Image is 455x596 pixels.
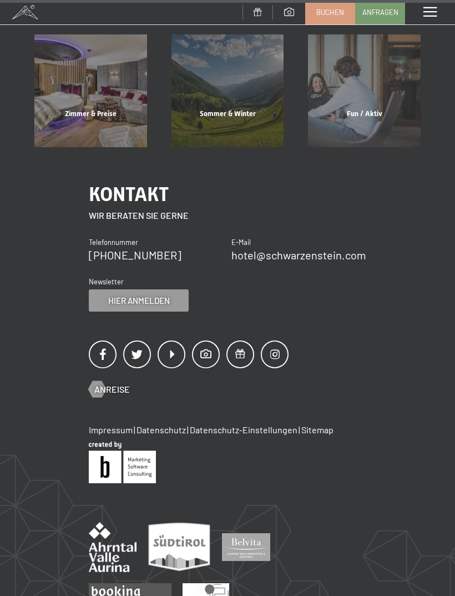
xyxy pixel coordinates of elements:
span: Sommer & Winter [200,109,256,118]
span: Hier anmelden [108,295,170,307]
span: | [134,424,135,435]
span: | [299,424,300,435]
a: Datenschutz [136,424,186,435]
a: Sitemap [301,424,333,435]
a: Impressum [89,424,133,435]
a: Datenschutz-Einstellungen [190,424,297,435]
span: Fun / Aktiv [347,109,382,118]
span: Telefonnummer [89,238,138,247]
span: Buchen [316,7,344,17]
a: Anreise [89,383,130,395]
span: Anfragen [362,7,398,17]
a: Wellnesshotel Südtirol SCHWARZENSTEIN - Wellnessurlaub in den Alpen, Wandern und Wellness Sommer ... [159,34,296,147]
a: Anfragen [356,1,405,24]
span: Kontakt [89,183,169,206]
span: E-Mail [231,238,251,247]
a: Wellnesshotel Südtirol SCHWARZENSTEIN - Wellnessurlaub in den Alpen, Wandern und Wellness Zimmer ... [22,34,159,147]
a: hotel@schwarzenstein.com [231,248,366,262]
span: Zimmer & Preise [65,109,117,118]
a: [PHONE_NUMBER] [89,248,181,262]
span: | [187,424,189,435]
a: Buchen [306,1,355,24]
span: Newsletter [89,277,124,286]
a: Wellnesshotel Südtirol SCHWARZENSTEIN - Wellnessurlaub in den Alpen, Wandern und Wellness Fun / A... [296,34,433,147]
span: Anreise [94,383,130,395]
img: Brandnamic GmbH | Leading Hospitality Solutions [89,442,156,483]
span: Wir beraten Sie gerne [89,210,189,221]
